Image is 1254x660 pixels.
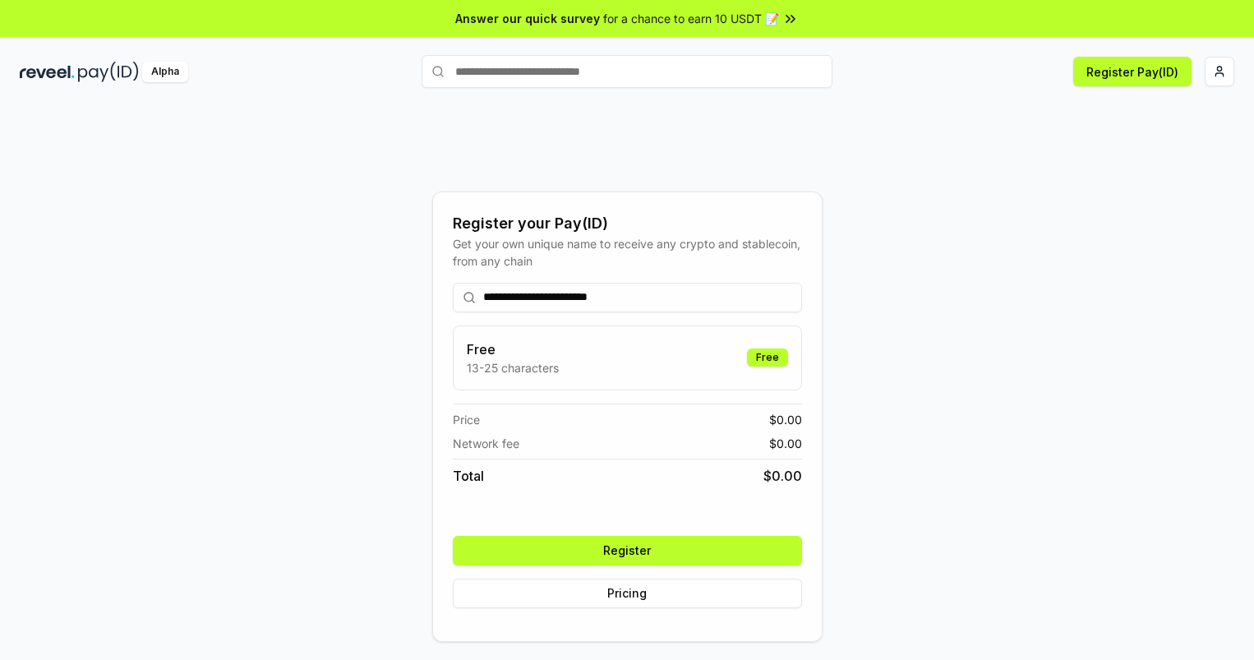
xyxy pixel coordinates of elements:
[453,579,802,608] button: Pricing
[20,62,75,82] img: reveel_dark
[747,348,788,367] div: Free
[453,235,802,270] div: Get your own unique name to receive any crypto and stablecoin, from any chain
[453,212,802,235] div: Register your Pay(ID)
[455,10,600,27] span: Answer our quick survey
[769,435,802,452] span: $ 0.00
[453,411,480,428] span: Price
[467,339,559,359] h3: Free
[603,10,779,27] span: for a chance to earn 10 USDT 📝
[453,466,484,486] span: Total
[763,466,802,486] span: $ 0.00
[453,536,802,565] button: Register
[1073,57,1192,86] button: Register Pay(ID)
[467,359,559,376] p: 13-25 characters
[142,62,188,82] div: Alpha
[78,62,139,82] img: pay_id
[769,411,802,428] span: $ 0.00
[453,435,519,452] span: Network fee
